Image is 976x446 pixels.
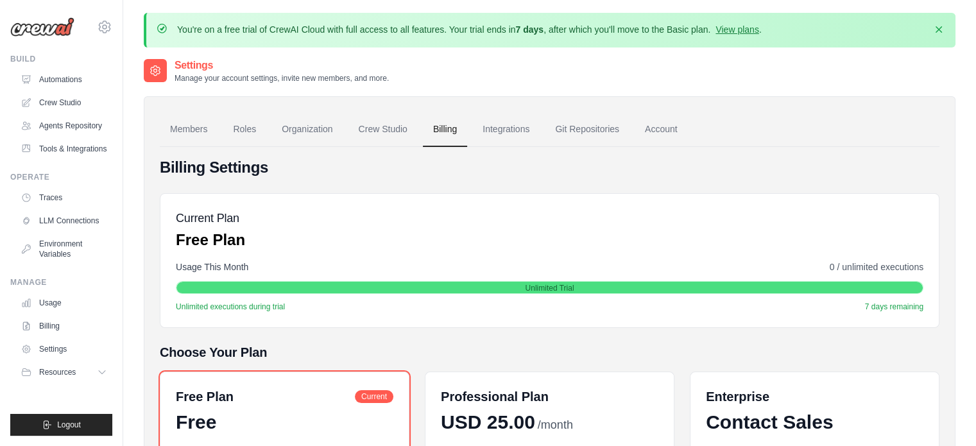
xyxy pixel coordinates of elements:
a: Settings [15,339,112,359]
a: Organization [271,112,343,147]
h2: Settings [175,58,389,73]
button: Resources [15,362,112,382]
div: Manage [10,277,112,287]
a: Crew Studio [15,92,112,113]
a: Automations [15,69,112,90]
a: Agents Repository [15,116,112,136]
p: Manage your account settings, invite new members, and more. [175,73,389,83]
p: You're on a free trial of CrewAI Cloud with full access to all features. Your trial ends in , aft... [177,23,762,36]
a: Billing [15,316,112,336]
a: Crew Studio [348,112,418,147]
a: Integrations [472,112,540,147]
h6: Free Plan [176,388,234,406]
a: Environment Variables [15,234,112,264]
h4: Billing Settings [160,157,939,178]
span: 0 / unlimited executions [830,261,923,273]
span: Usage This Month [176,261,248,273]
a: View plans [715,24,758,35]
h6: Professional Plan [441,388,549,406]
span: Resources [39,367,76,377]
span: 7 days remaining [865,302,923,312]
span: Current [355,390,393,403]
div: Contact Sales [706,411,923,434]
span: /month [538,416,573,434]
div: Build [10,54,112,64]
span: Unlimited executions during trial [176,302,285,312]
h5: Choose Your Plan [160,343,939,361]
span: Logout [57,420,81,430]
a: Usage [15,293,112,313]
strong: 7 days [515,24,544,35]
a: Roles [223,112,266,147]
span: USD 25.00 [441,411,535,434]
div: Free [176,411,393,434]
button: Logout [10,414,112,436]
p: Free Plan [176,230,245,250]
h6: Enterprise [706,388,923,406]
a: Billing [423,112,467,147]
span: Unlimited Trial [525,283,574,293]
a: Members [160,112,218,147]
img: Logo [10,17,74,37]
a: Account [635,112,688,147]
a: Traces [15,187,112,208]
a: Git Repositories [545,112,629,147]
a: Tools & Integrations [15,139,112,159]
a: LLM Connections [15,210,112,231]
div: Operate [10,172,112,182]
h5: Current Plan [176,209,245,227]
